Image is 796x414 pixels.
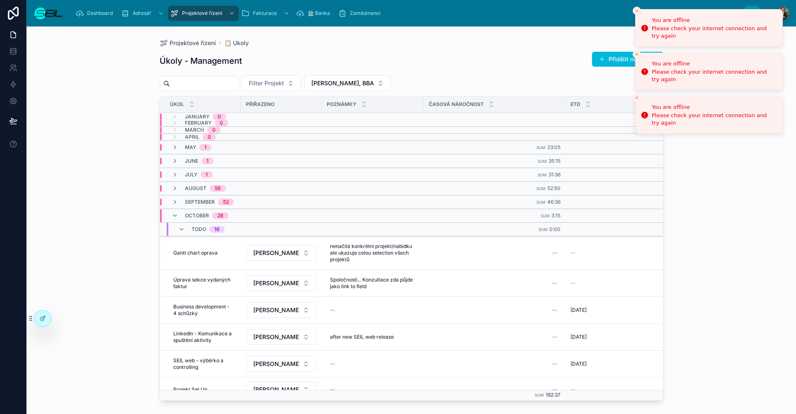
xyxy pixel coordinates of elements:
span: [PERSON_NAME], BBA [253,333,299,341]
span: Přiřazeno [246,101,274,108]
button: Select Button [242,75,301,91]
a: Business development - 4 schůzky [170,300,236,320]
div: Please check your internet connection and try again [652,68,776,83]
span: April [185,134,199,140]
span: Business development - 4 schůzky [173,303,233,317]
a: Zaměstnanci [336,6,386,21]
a: [DATE] [570,307,677,313]
button: Select Button [246,356,316,372]
div: scrollable content [70,4,745,22]
div: -- [330,307,335,313]
a: LinkedIn - Komunikace a spuštění aktivity [170,327,236,347]
span: Projektové řízení [182,10,222,17]
div: 56 [215,185,221,192]
span: Adresář [133,10,151,17]
span: March [185,127,204,133]
span: May [185,144,196,151]
a: after new SEIL web release [327,330,419,344]
div: 16 [214,226,220,233]
a: -- [327,357,419,371]
small: Sum [536,145,546,150]
span: Poznámky [327,101,357,108]
span: [DATE] [570,307,587,313]
div: 52 [223,199,229,205]
span: Zaměstnanci [350,10,381,17]
button: Select Button [246,329,316,345]
h1: Úkoly - Management [160,55,242,67]
span: ETD [570,101,580,108]
button: Select Button [246,275,316,291]
a: -- [429,330,561,344]
span: February [185,120,211,126]
span: [DATE] [570,334,587,340]
a: Select Button [246,329,317,345]
a: SEIL web - výběrko a controlling [170,354,236,374]
span: September [185,199,215,205]
span: Úprava sekce vydaných faktur [173,277,233,290]
button: Select Button [246,245,316,261]
a: -- [429,357,561,371]
span: after new SEIL web release [330,334,394,340]
a: 📋 Úkoly [224,39,249,47]
span: July [185,171,197,178]
a: Select Button [246,356,317,372]
span: Gantt chart oprava [173,250,218,256]
span: [PERSON_NAME], BBA [253,249,299,257]
span: Fakturace [253,10,277,17]
a: -- [429,246,561,260]
span: 192:37 [546,392,561,398]
span: Úkol [170,101,184,108]
div: 0 [212,127,216,133]
img: App logo [33,7,63,20]
a: -- [327,383,419,396]
span: [PERSON_NAME], BBA [253,385,299,394]
span: Projektové řízení [170,39,216,47]
span: 0:00 [549,226,561,232]
a: Dashboard [73,6,119,21]
div: 1 [206,158,209,164]
a: Select Button [246,275,317,291]
div: You are offline [652,103,776,111]
div: -- [330,361,335,367]
div: 28 [217,212,223,219]
div: -- [552,361,557,367]
small: Sum [538,159,547,164]
span: -- [570,250,575,256]
span: 23:05 [547,144,561,150]
div: -- [552,250,557,256]
div: -- [330,386,335,393]
a: Úprava sekce vydaných faktur [170,273,236,293]
span: 46:36 [547,199,561,205]
a: -- [570,386,677,393]
span: Filter Projekt [249,79,284,87]
a: -- [570,250,677,256]
span: Todo [192,226,206,233]
div: Please check your internet connection and try again [652,25,776,40]
div: 0 [220,120,223,126]
button: Select Button [304,75,391,91]
a: Fakturace [239,6,294,21]
span: -- [570,386,575,393]
small: Sum [538,173,547,177]
a: -- [429,277,561,290]
div: -- [552,386,557,393]
a: Projekt Set Up [170,383,236,396]
span: SEIL web - výběrko a controlling [173,357,233,371]
button: Close toast [633,94,641,102]
a: Adresář [119,6,168,21]
a: nenačítá konkrétní projekt/nabídku ale ukazuje celou selection všech projektů [327,240,419,266]
div: 0 [218,113,221,120]
span: 52:50 [547,185,561,191]
span: June [185,158,198,164]
a: Select Button [246,245,317,261]
a: -- [327,303,419,317]
div: 1 [206,171,208,178]
span: LinkedIn - Komunikace a spuštění aktivity [173,330,233,344]
a: Select Button [246,302,317,318]
span: Projekt Set Up [173,386,207,393]
span: Dashboard [87,10,113,17]
div: -- [552,280,557,286]
small: Sum [536,186,546,191]
button: Přidělit nový úkol [592,52,663,67]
